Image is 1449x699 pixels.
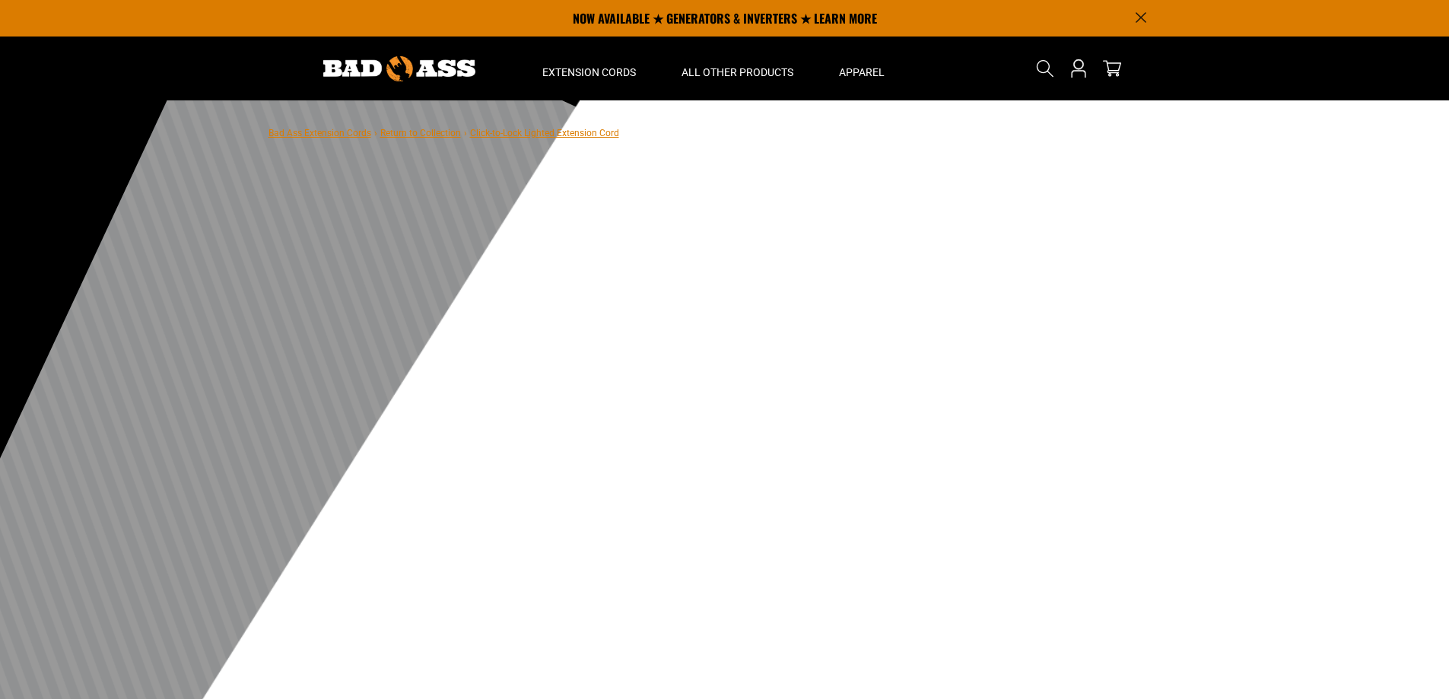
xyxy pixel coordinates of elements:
[682,65,793,79] span: All Other Products
[659,37,816,100] summary: All Other Products
[269,123,619,141] nav: breadcrumbs
[464,128,467,138] span: ›
[542,65,636,79] span: Extension Cords
[1033,56,1057,81] summary: Search
[839,65,885,79] span: Apparel
[816,37,907,100] summary: Apparel
[380,128,461,138] a: Return to Collection
[323,56,475,81] img: Bad Ass Extension Cords
[269,128,371,138] a: Bad Ass Extension Cords
[470,128,619,138] span: Click-to-Lock Lighted Extension Cord
[520,37,659,100] summary: Extension Cords
[374,128,377,138] span: ›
